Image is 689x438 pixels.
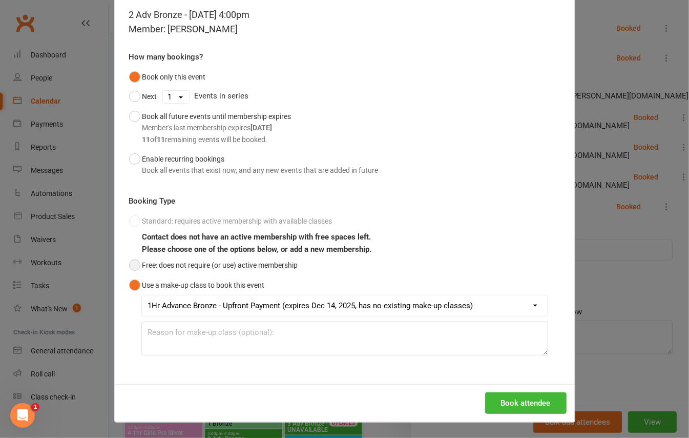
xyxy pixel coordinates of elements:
label: Booking Type [129,195,176,207]
b: Please choose one of the options below, or add a new membership. [142,245,372,254]
strong: 11 [157,135,165,144]
button: Next [129,87,157,106]
button: Book only this event [129,67,206,87]
div: Book all events that exist now, and any new events that are added in future [142,165,379,176]
strong: [DATE] [251,124,273,132]
div: Member's last membership expires [142,122,291,133]
div: Book all future events until membership expires [142,111,291,145]
strong: 11 [142,135,151,144]
iframe: Intercom live chat [10,403,35,428]
button: Book attendee [485,392,567,414]
button: Book all future events until membership expiresMember's last membership expires[DATE]11of11remain... [129,107,291,149]
span: 1 [31,403,39,411]
button: Free: does not require (or use) active membership [129,255,298,275]
b: Contact does not have an active membership with free spaces left. [142,232,371,242]
div: 2 Adv Bronze - [DATE] 4:00pm Member: [PERSON_NAME] [129,8,560,36]
label: How many bookings? [129,51,203,63]
div: Events in series [129,87,560,106]
button: Enable recurring bookingsBook all events that exist now, and any new events that are added in future [129,149,379,181]
div: of remaining events will be booked. [142,134,291,145]
button: Use a make-up class to book this event [129,275,265,295]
